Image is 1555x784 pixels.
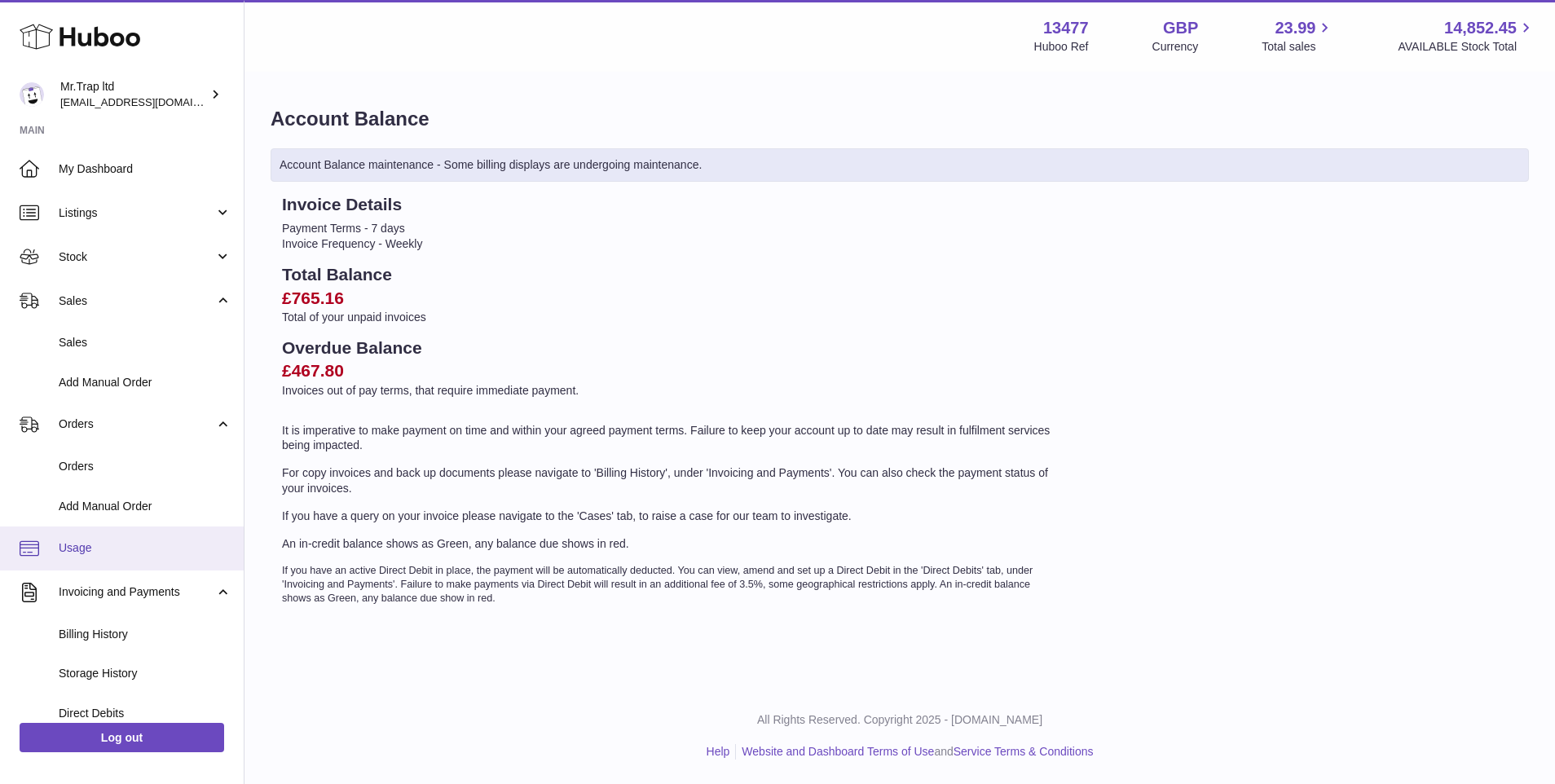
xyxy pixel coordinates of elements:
[1275,17,1315,39] span: 23.99
[1262,39,1334,55] span: Total sales
[59,627,231,642] span: Billing History
[1152,39,1199,55] div: Currency
[1398,39,1535,55] span: AVAILABLE Stock Total
[59,416,214,432] span: Orders
[60,95,240,108] span: [EMAIL_ADDRESS][DOMAIN_NAME]
[59,249,214,265] span: Stock
[59,205,214,221] span: Listings
[271,148,1529,182] div: Account Balance maintenance - Some billing displays are undergoing maintenance.
[282,465,1058,496] p: For copy invoices and back up documents please navigate to 'Billing History', under 'Invoicing an...
[282,536,1058,552] p: An in-credit balance shows as Green, any balance due shows in red.
[282,221,1058,236] li: Payment Terms - 7 days
[282,310,1058,325] p: Total of your unpaid invoices
[282,509,1058,524] p: If you have a query on your invoice please navigate to the 'Cases' tab, to raise a case for our t...
[60,79,207,110] div: Mr.Trap ltd
[59,375,231,390] span: Add Manual Order
[736,744,1093,760] li: and
[1043,17,1089,39] strong: 13477
[1444,17,1517,39] span: 14,852.45
[59,584,214,600] span: Invoicing and Payments
[282,287,1058,310] h2: £765.16
[282,423,1058,454] p: It is imperative to make payment on time and within your agreed payment terms. Failure to keep yo...
[59,335,231,350] span: Sales
[59,666,231,681] span: Storage History
[59,499,231,514] span: Add Manual Order
[1034,39,1089,55] div: Huboo Ref
[59,459,231,474] span: Orders
[282,564,1058,606] p: If you have an active Direct Debit in place, the payment will be automatically deducted. You can ...
[20,723,224,752] a: Log out
[59,293,214,309] span: Sales
[742,745,934,758] a: Website and Dashboard Terms of Use
[258,712,1542,728] p: All Rights Reserved. Copyright 2025 - [DOMAIN_NAME]
[1398,17,1535,55] a: 14,852.45 AVAILABLE Stock Total
[271,106,1529,132] h1: Account Balance
[282,337,1058,359] h2: Overdue Balance
[954,745,1094,758] a: Service Terms & Conditions
[1163,17,1198,39] strong: GBP
[282,193,1058,216] h2: Invoice Details
[1262,17,1334,55] a: 23.99 Total sales
[282,359,1058,382] h2: £467.80
[282,383,1058,399] p: Invoices out of pay terms, that require immediate payment.
[282,236,1058,252] li: Invoice Frequency - Weekly
[59,161,231,177] span: My Dashboard
[282,263,1058,286] h2: Total Balance
[20,82,44,107] img: office@grabacz.eu
[59,706,231,721] span: Direct Debits
[707,745,730,758] a: Help
[59,540,231,556] span: Usage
